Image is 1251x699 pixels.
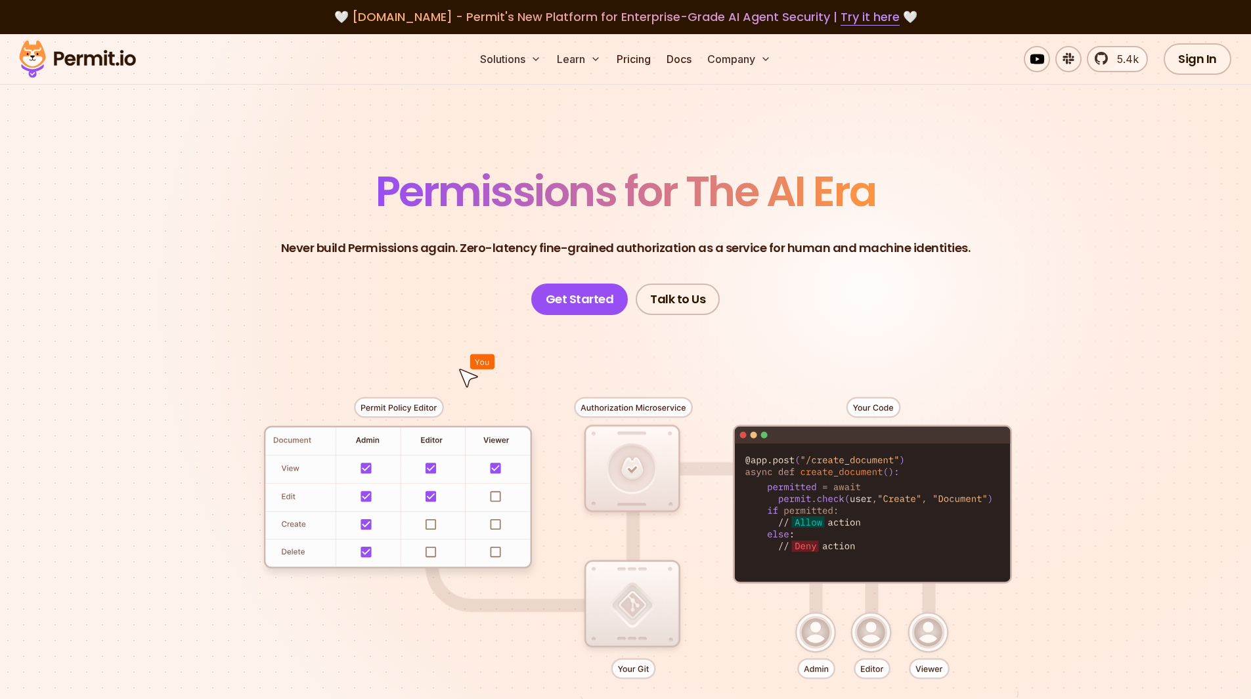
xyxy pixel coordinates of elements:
a: Pricing [611,46,656,72]
a: 5.4k [1087,46,1148,72]
p: Never build Permissions again. Zero-latency fine-grained authorization as a service for human and... [281,239,971,257]
a: Docs [661,46,697,72]
span: 5.4k [1109,51,1139,67]
span: Permissions for The AI Era [376,162,876,221]
a: Sign In [1164,43,1231,75]
a: Try it here [841,9,900,26]
img: Permit logo [13,37,142,81]
span: [DOMAIN_NAME] - Permit's New Platform for Enterprise-Grade AI Agent Security | [352,9,900,25]
a: Talk to Us [636,284,720,315]
a: Get Started [531,284,628,315]
div: 🤍 🤍 [32,8,1219,26]
button: Learn [552,46,606,72]
button: Solutions [475,46,546,72]
button: Company [702,46,776,72]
